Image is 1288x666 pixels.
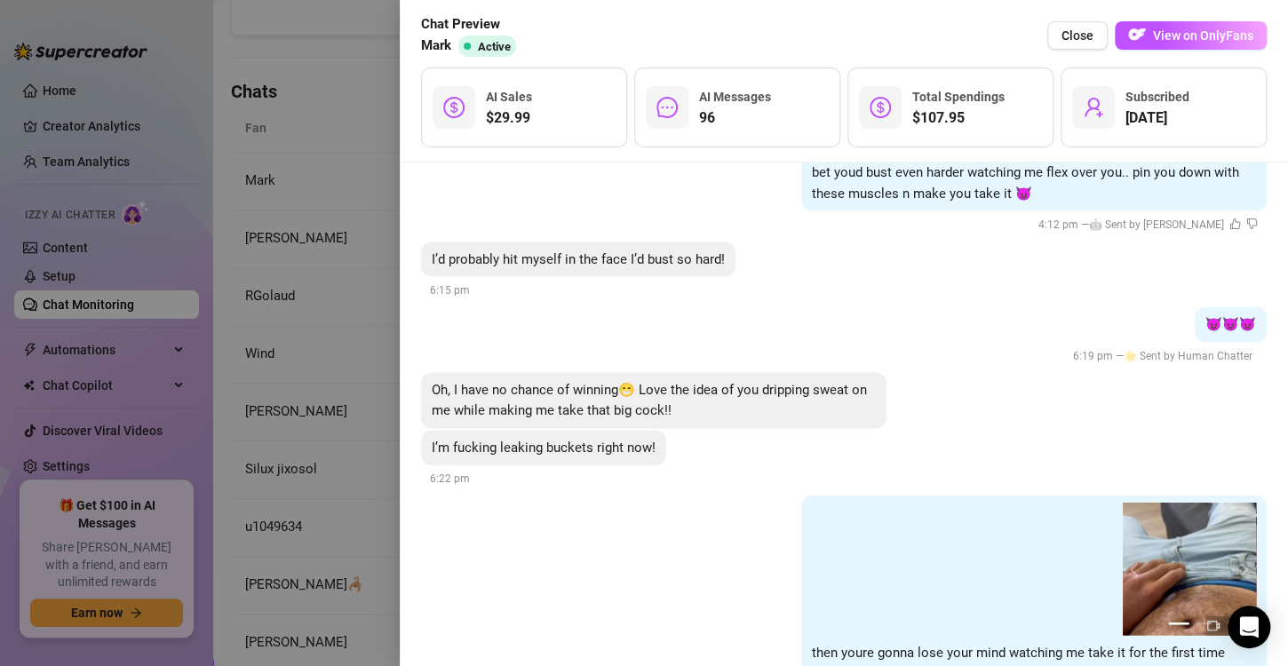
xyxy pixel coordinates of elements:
[1207,619,1220,631] span: video-camera
[1197,622,1211,624] button: 2
[478,40,511,53] span: Active
[1115,21,1267,50] button: OFView on OnlyFans
[1125,90,1189,104] span: Subscribed
[1153,28,1253,43] span: View on OnlyFans
[1125,107,1189,129] span: [DATE]
[430,472,470,484] span: 6:22 pm
[421,36,451,57] span: Mark
[699,107,771,129] span: 96
[1128,26,1146,44] img: OF
[1123,502,1256,635] img: media
[1130,561,1144,575] button: prev
[656,97,678,118] span: message
[1061,28,1093,43] span: Close
[1235,561,1249,575] button: next
[1047,21,1108,50] button: Close
[870,97,891,118] span: dollar
[812,163,1239,201] span: bet youd bust even harder watching me flex over you.. pin you down with these muscles n make you ...
[912,107,1005,129] span: $107.95
[1083,97,1104,118] span: user-add
[430,283,470,296] span: 6:15 pm
[486,90,532,104] span: AI Sales
[486,107,532,129] span: $29.99
[1229,218,1241,229] span: like
[1228,606,1270,648] div: Open Intercom Messenger
[432,439,656,455] span: I’m fucking leaking buckets right now!
[1246,218,1258,229] span: dislike
[1205,315,1256,331] span: 😈😈😈
[1073,349,1258,361] span: 6:19 pm —
[699,90,771,104] span: AI Messages
[421,14,523,36] span: Chat Preview
[432,250,725,266] span: I’d probably hit myself in the face I’d bust so hard!
[1124,349,1252,361] span: 🌟 Sent by Human Chatter
[443,97,465,118] span: dollar
[912,90,1005,104] span: Total Spendings
[432,381,867,418] span: Oh, I have no chance of winning😁 Love the idea of you dripping sweat on me while making me take t...
[1038,218,1258,230] span: 4:12 pm —
[1115,21,1267,51] a: OFView on OnlyFans
[1089,218,1224,230] span: 🤖 Sent by [PERSON_NAME]
[1227,619,1254,631] span: 17:21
